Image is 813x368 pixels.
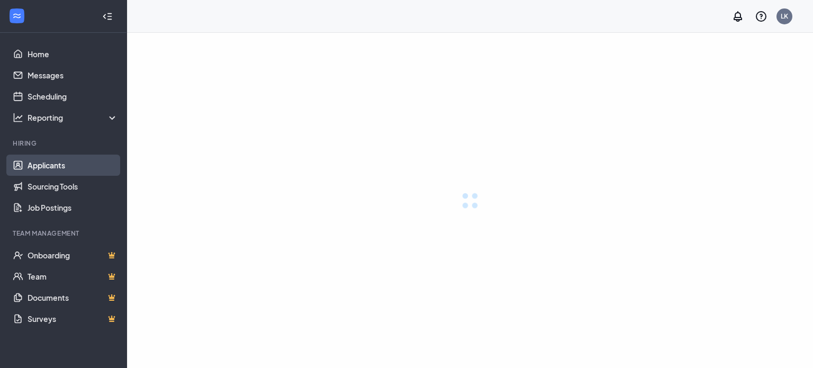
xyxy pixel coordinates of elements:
[28,65,118,86] a: Messages
[28,287,118,308] a: DocumentsCrown
[731,10,744,23] svg: Notifications
[755,10,767,23] svg: QuestionInfo
[28,176,118,197] a: Sourcing Tools
[13,112,23,123] svg: Analysis
[28,245,118,266] a: OnboardingCrown
[28,43,118,65] a: Home
[102,11,113,22] svg: Collapse
[781,12,788,21] div: LK
[13,139,116,148] div: Hiring
[28,86,118,107] a: Scheduling
[28,155,118,176] a: Applicants
[28,266,118,287] a: TeamCrown
[28,197,118,218] a: Job Postings
[28,112,119,123] div: Reporting
[12,11,22,21] svg: WorkstreamLogo
[28,308,118,329] a: SurveysCrown
[13,229,116,238] div: Team Management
